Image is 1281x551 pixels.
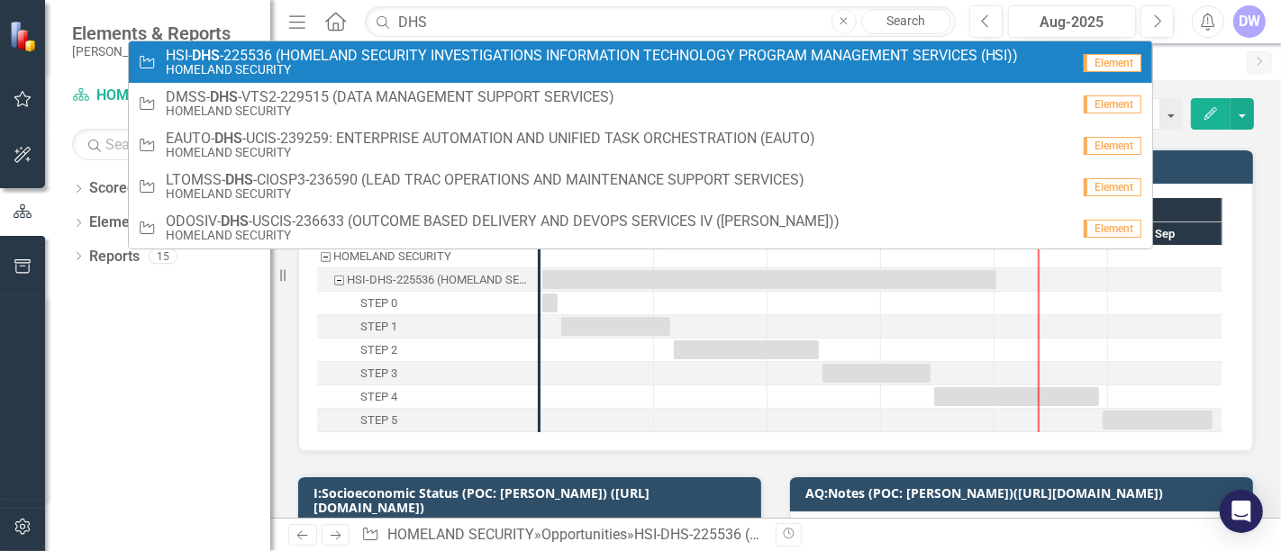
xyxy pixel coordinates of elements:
[129,124,1152,166] a: EAUTO--UCIS-239259: ENTERPRISE AUTOMATION AND UNIFIED TASK ORCHESTRATION (EAUTO)HOMELAND SECURITY...
[72,44,232,59] small: [PERSON_NAME] Companies
[360,339,397,362] div: STEP 2
[1103,411,1213,429] div: Task: Start date: 2025-08-30 End date: 2025-09-28
[89,212,150,233] a: Elements
[317,245,538,268] div: HOMELAND SECURITY
[360,315,397,339] div: STEP 1
[1084,54,1141,72] span: Element
[361,525,762,546] div: » »
[72,23,232,44] span: Elements & Reports
[317,339,538,362] div: STEP 2
[1233,5,1266,38] button: DW
[541,526,627,543] a: Opportunities
[317,315,538,339] div: STEP 1
[317,362,538,385] div: Task: Start date: 2025-06-15 End date: 2025-07-14
[1220,490,1263,533] div: Open Intercom Messenger
[89,178,163,199] a: Scorecards
[317,409,538,432] div: Task: Start date: 2025-08-30 End date: 2025-09-28
[166,229,840,242] small: HOMELAND SECURITY
[317,292,538,315] div: Task: Start date: 2025-04-01 End date: 2025-04-05
[542,270,996,289] div: Task: Start date: 2025-04-01 End date: 2025-08-01
[822,364,931,383] div: Task: Start date: 2025-06-15 End date: 2025-07-14
[1108,222,1222,246] div: Sep
[129,41,1152,83] a: HSI--225536 (HOMELAND SECURITY INVESTIGATIONS INFORMATION TECHNOLOGY PROGRAM MANAGEMENT SERVICES ...
[317,385,538,409] div: Task: Start date: 2025-07-15 End date: 2025-08-29
[360,292,397,315] div: STEP 0
[561,317,670,336] div: Task: Start date: 2025-04-06 End date: 2025-05-05
[1084,178,1141,196] span: Element
[317,362,538,385] div: STEP 3
[674,340,819,359] div: Task: Start date: 2025-05-06 End date: 2025-06-14
[805,486,1244,500] h3: AQ:Notes (POC: [PERSON_NAME])([URL][DOMAIN_NAME])
[317,339,538,362] div: Task: Start date: 2025-05-06 End date: 2025-06-14
[317,409,538,432] div: STEP 5
[166,187,804,201] small: HOMELAND SECURITY
[166,172,804,188] span: LTOMSS- -CIOSP3-236590 (LEAD TRAC OPERATIONS AND MAINTENANCE SUPPORT SERVICES)
[387,526,534,543] a: HOMELAND SECURITY
[360,385,397,409] div: STEP 4
[72,129,252,160] input: Search Below...
[360,409,397,432] div: STEP 5
[1014,12,1130,33] div: Aug-2025
[317,268,538,292] div: HSI-DHS-225536 (HOMELAND SECURITY INVESTIGATIONS INFORMATION TECHNOLOGY PROGRAM MANAGEMENT SERVIC...
[365,6,956,38] input: Search ClearPoint...
[347,268,532,292] div: HSI-DHS-225536 (HOMELAND SECURITY INVESTIGATIONS INFORMATION TECHNOLOGY PROGRAM MANAGEMENT SERVIC...
[861,9,951,34] a: Search
[129,207,1152,248] a: ODOSIV--USCIS-236633 (OUTCOME BASED DELIVERY AND DEVOPS SERVICES IV ([PERSON_NAME]))HOMELAND SECU...
[1084,95,1141,113] span: Element
[149,248,177,264] div: 15
[934,387,1099,406] div: Task: Start date: 2025-07-15 End date: 2025-08-29
[317,292,538,315] div: STEP 0
[72,86,252,106] a: HOMELAND SECURITY
[166,63,1019,77] small: HOMELAND SECURITY
[166,89,614,105] span: DMSS- -VTS2-229515 (DATA MANAGEMENT SUPPORT SERVICES)
[129,83,1152,124] a: DMSS--VTS2-229515 (DATA MANAGEMENT SUPPORT SERVICES)HOMELAND SECURITYElement
[1084,137,1141,155] span: Element
[542,294,558,312] div: Task: Start date: 2025-04-01 End date: 2025-04-05
[89,247,140,267] a: Reports
[166,213,840,230] span: ODOSIV- -USCIS-236633 (OUTCOME BASED DELIVERY AND DEVOPS SERVICES IV ([PERSON_NAME]))
[166,48,1019,64] span: HSI- -225536 (HOMELAND SECURITY INVESTIGATIONS INFORMATION TECHNOLOGY PROGRAM MANAGEMENT SERVICES...
[166,104,614,118] small: HOMELAND SECURITY
[166,131,815,147] span: EAUTO- -UCIS-239259: ENTERPRISE AUTOMATION AND UNIFIED TASK ORCHESTRATION (EAUTO)
[317,385,538,409] div: STEP 4
[9,20,41,51] img: ClearPoint Strategy
[317,268,538,292] div: Task: Start date: 2025-04-01 End date: 2025-08-01
[313,486,752,514] h3: I:Socioeconomic Status (POC: [PERSON_NAME]) ([URL][DOMAIN_NAME])
[166,146,815,159] small: HOMELAND SECURITY
[1084,220,1141,238] span: Element
[317,315,538,339] div: Task: Start date: 2025-04-06 End date: 2025-05-05
[360,362,397,385] div: STEP 3
[129,166,1152,207] a: LTOMSS--CIOSP3-236590 (LEAD TRAC OPERATIONS AND MAINTENANCE SUPPORT SERVICES)HOMELAND SECURITYEle...
[1008,5,1136,38] button: Aug-2025
[333,245,451,268] div: HOMELAND SECURITY
[317,245,538,268] div: Task: HOMELAND SECURITY Start date: 2025-04-01 End date: 2025-04-02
